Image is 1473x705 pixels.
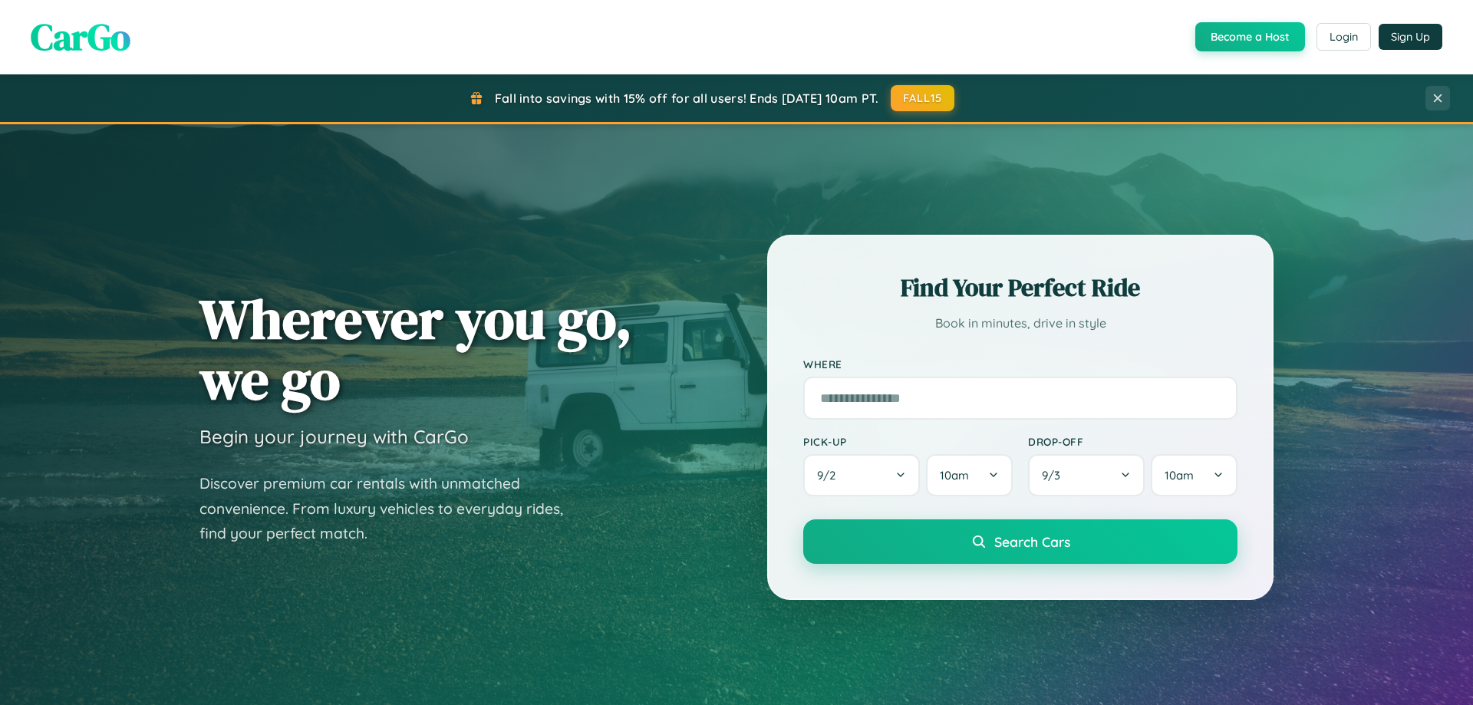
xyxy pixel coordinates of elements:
[1165,468,1194,483] span: 10am
[1151,454,1237,496] button: 10am
[891,85,955,111] button: FALL15
[803,357,1237,371] label: Where
[495,91,879,106] span: Fall into savings with 15% off for all users! Ends [DATE] 10am PT.
[803,271,1237,305] h2: Find Your Perfect Ride
[803,454,920,496] button: 9/2
[31,12,130,62] span: CarGo
[803,435,1013,448] label: Pick-up
[199,288,632,410] h1: Wherever you go, we go
[1379,24,1442,50] button: Sign Up
[817,468,843,483] span: 9 / 2
[1195,22,1305,51] button: Become a Host
[926,454,1013,496] button: 10am
[199,471,583,546] p: Discover premium car rentals with unmatched convenience. From luxury vehicles to everyday rides, ...
[199,425,469,448] h3: Begin your journey with CarGo
[1042,468,1068,483] span: 9 / 3
[1316,23,1371,51] button: Login
[994,533,1070,550] span: Search Cars
[1028,454,1145,496] button: 9/3
[803,312,1237,334] p: Book in minutes, drive in style
[803,519,1237,564] button: Search Cars
[1028,435,1237,448] label: Drop-off
[940,468,969,483] span: 10am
